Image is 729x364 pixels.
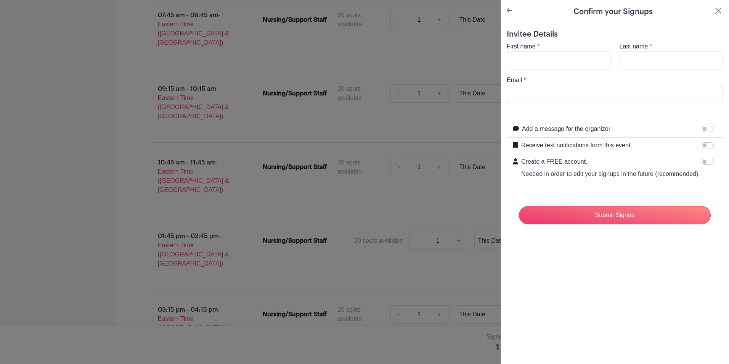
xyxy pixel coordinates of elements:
label: Last name [620,42,648,51]
button: Close [714,6,723,15]
label: First name [507,42,536,51]
p: Needed in order to edit your signups in the future (recommended). [521,169,700,179]
label: Email [507,76,522,85]
h5: Invitee Details [507,30,723,39]
label: Receive text notifications from this event. [521,141,632,150]
input: Submit Signup [519,206,711,224]
label: Add a message for the organizer. [522,124,612,134]
h5: Confirm your Signups [573,6,653,18]
p: Create a FREE account. [521,157,700,166]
